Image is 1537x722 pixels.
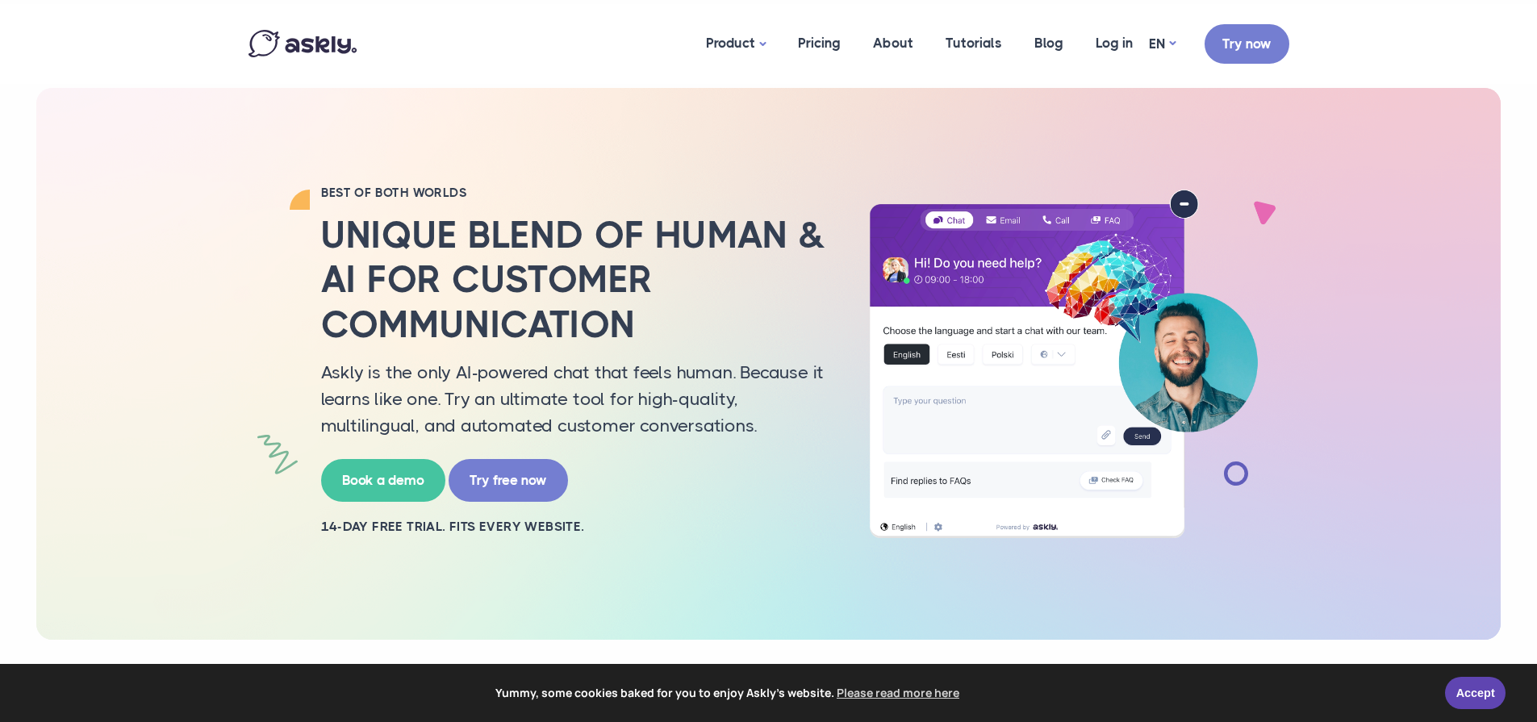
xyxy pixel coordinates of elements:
p: Askly is the only AI-powered chat that feels human. Because it learns like one. Try an ultimate t... [321,359,829,439]
a: Accept [1445,677,1506,709]
h2: 14-day free trial. Fits every website. [321,518,829,536]
a: EN [1149,32,1176,56]
a: Book a demo [321,459,445,502]
a: Try free now [449,459,568,502]
a: Product [690,4,782,84]
img: AI multilingual chat [854,190,1273,538]
a: Tutorials [929,4,1018,82]
span: Yummy, some cookies baked for you to enjoy Askly's website. [23,681,1434,705]
a: Pricing [782,4,857,82]
img: Askly [249,30,357,57]
a: Log in [1080,4,1149,82]
a: Blog [1018,4,1080,82]
a: learn more about cookies [834,681,962,705]
a: Try now [1205,24,1289,64]
h2: BEST OF BOTH WORLDS [321,185,829,201]
h2: Unique blend of human & AI for customer communication [321,213,829,347]
a: About [857,4,929,82]
iframe: Askly chat [1485,589,1525,670]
